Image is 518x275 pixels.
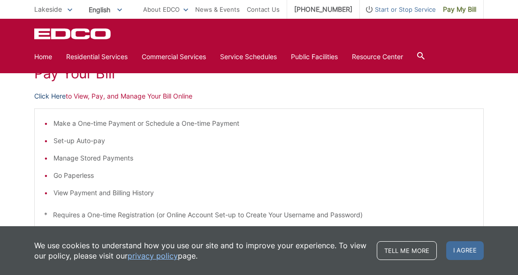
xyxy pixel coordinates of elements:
a: Service Schedules [220,52,277,62]
a: Resource Center [352,52,403,62]
a: Commercial Services [142,52,206,62]
a: Contact Us [247,4,280,15]
li: Make a One-time Payment or Schedule a One-time Payment [53,118,474,129]
li: Set-up Auto-pay [53,136,474,146]
li: Manage Stored Payments [53,153,474,163]
a: EDCD logo. Return to the homepage. [34,28,112,39]
p: * Requires a One-time Registration (or Online Account Set-up to Create Your Username and Password) [44,210,474,220]
li: Go Paperless [53,170,474,181]
a: About EDCO [143,4,188,15]
a: Tell me more [377,241,437,260]
span: Lakeside [34,5,62,13]
span: Pay My Bill [443,4,476,15]
li: View Payment and Billing History [53,188,474,198]
a: Residential Services [66,52,128,62]
a: Public Facilities [291,52,338,62]
span: English [82,2,129,17]
a: Click Here [34,91,66,101]
p: to View, Pay, and Manage Your Bill Online [34,91,484,101]
a: News & Events [195,4,240,15]
a: Home [34,52,52,62]
span: I agree [446,241,484,260]
a: privacy policy [128,251,178,261]
p: We use cookies to understand how you use our site and to improve your experience. To view our pol... [34,240,367,261]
